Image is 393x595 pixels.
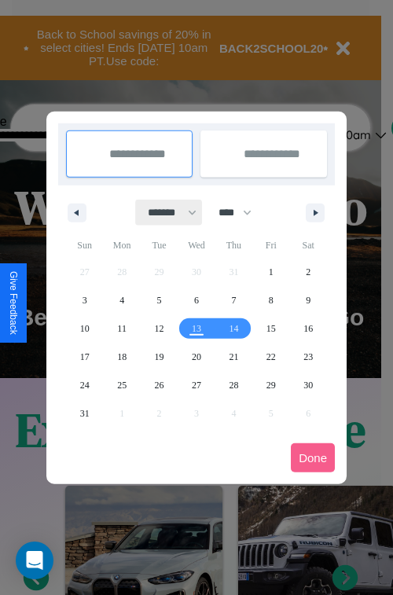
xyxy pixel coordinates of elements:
[103,286,140,314] button: 4
[266,314,276,343] span: 15
[16,542,53,579] div: Open Intercom Messenger
[306,258,310,286] span: 2
[215,233,252,258] span: Thu
[141,233,178,258] span: Tue
[229,314,238,343] span: 14
[117,371,127,399] span: 25
[290,286,327,314] button: 9
[269,258,274,286] span: 1
[66,371,103,399] button: 24
[66,233,103,258] span: Sun
[290,343,327,371] button: 23
[252,233,289,258] span: Fri
[141,343,178,371] button: 19
[103,343,140,371] button: 18
[252,314,289,343] button: 15
[192,371,201,399] span: 27
[66,286,103,314] button: 3
[141,371,178,399] button: 26
[252,286,289,314] button: 8
[192,343,201,371] span: 20
[80,314,90,343] span: 10
[141,314,178,343] button: 12
[8,271,19,335] div: Give Feedback
[178,371,215,399] button: 27
[103,233,140,258] span: Mon
[252,258,289,286] button: 1
[66,399,103,428] button: 31
[178,314,215,343] button: 13
[80,343,90,371] span: 17
[178,343,215,371] button: 20
[117,343,127,371] span: 18
[119,286,124,314] span: 4
[141,286,178,314] button: 5
[117,314,127,343] span: 11
[192,314,201,343] span: 13
[269,286,274,314] span: 8
[155,371,164,399] span: 26
[252,343,289,371] button: 22
[155,343,164,371] span: 19
[178,286,215,314] button: 6
[303,343,313,371] span: 23
[231,286,236,314] span: 7
[306,286,310,314] span: 9
[66,343,103,371] button: 17
[290,371,327,399] button: 30
[266,343,276,371] span: 22
[303,314,313,343] span: 16
[252,371,289,399] button: 29
[103,371,140,399] button: 25
[215,314,252,343] button: 14
[215,286,252,314] button: 7
[157,286,162,314] span: 5
[290,258,327,286] button: 2
[291,443,335,472] button: Done
[194,286,199,314] span: 6
[80,371,90,399] span: 24
[155,314,164,343] span: 12
[83,286,87,314] span: 3
[66,314,103,343] button: 10
[290,233,327,258] span: Sat
[229,371,238,399] span: 28
[229,343,238,371] span: 21
[290,314,327,343] button: 16
[103,314,140,343] button: 11
[80,399,90,428] span: 31
[178,233,215,258] span: Wed
[215,343,252,371] button: 21
[215,371,252,399] button: 28
[266,371,276,399] span: 29
[303,371,313,399] span: 30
